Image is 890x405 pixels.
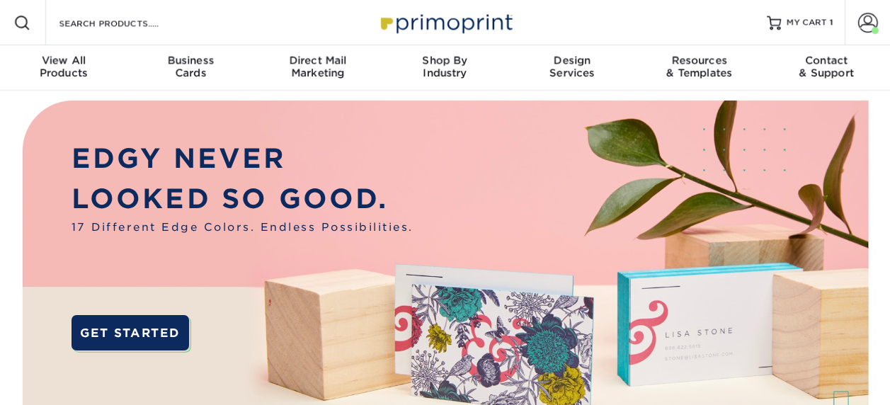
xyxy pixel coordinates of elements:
[830,18,833,28] span: 1
[382,54,509,67] span: Shop By
[763,54,890,67] span: Contact
[787,17,827,29] span: MY CART
[254,54,382,67] span: Direct Mail
[636,54,763,79] div: & Templates
[127,45,255,91] a: BusinessCards
[127,54,255,79] div: Cards
[382,54,509,79] div: Industry
[508,54,636,67] span: Design
[254,45,382,91] a: Direct MailMarketing
[127,54,255,67] span: Business
[254,54,382,79] div: Marketing
[508,54,636,79] div: Services
[72,219,413,236] span: 17 Different Edge Colors. Endless Possibilities.
[72,315,189,350] a: GET STARTED
[763,45,890,91] a: Contact& Support
[763,54,890,79] div: & Support
[72,139,413,179] p: EDGY NEVER
[508,45,636,91] a: DesignServices
[636,45,763,91] a: Resources& Templates
[375,7,516,38] img: Primoprint
[382,45,509,91] a: Shop ByIndustry
[636,54,763,67] span: Resources
[57,14,195,31] input: SEARCH PRODUCTS.....
[72,179,413,219] p: LOOKED SO GOOD.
